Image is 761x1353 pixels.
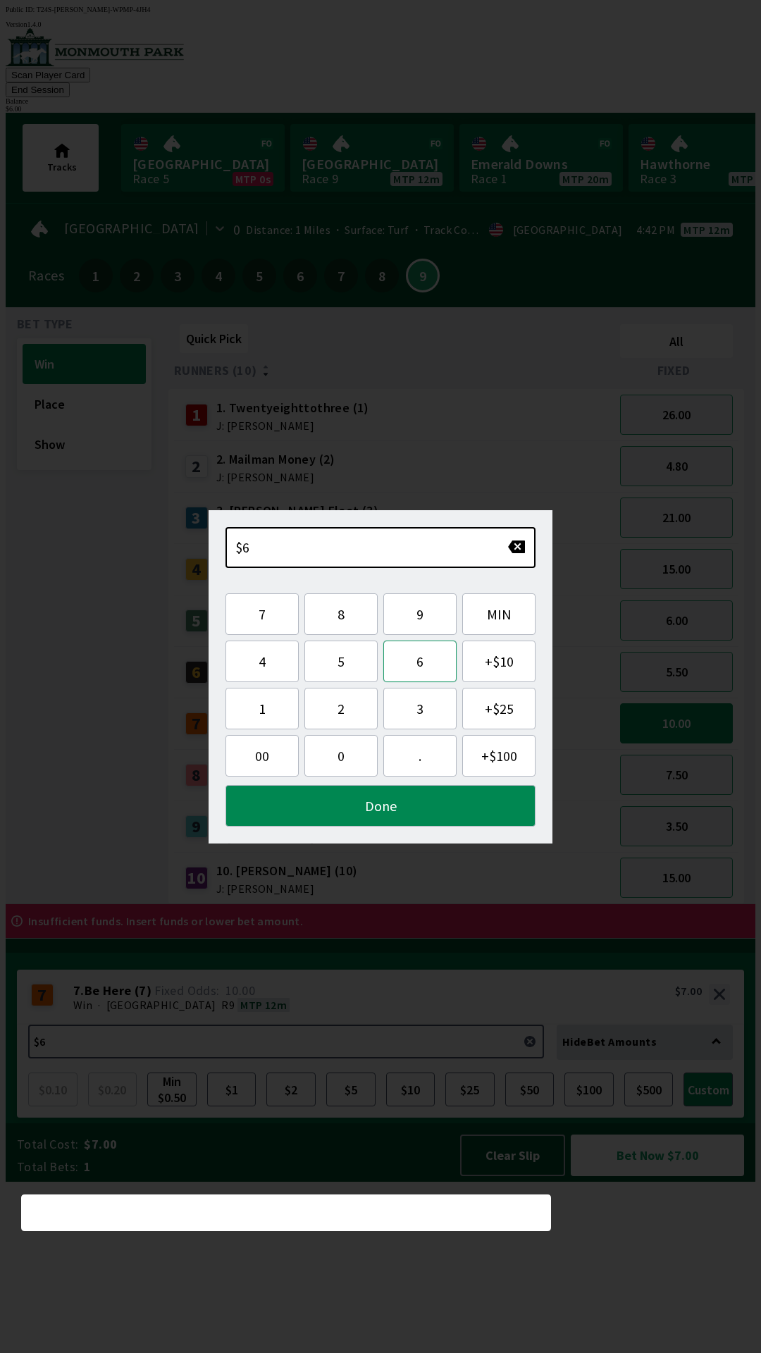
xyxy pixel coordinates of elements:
span: 0 [316,747,366,765]
button: 2 [304,688,378,729]
button: 5 [304,641,378,682]
button: 0 [304,735,378,777]
span: MIN [474,605,524,623]
button: Done [225,785,536,827]
button: +$100 [462,735,536,777]
button: 7 [225,593,299,635]
span: 3 [395,700,445,717]
span: . [395,747,445,765]
button: 4 [225,641,299,682]
button: 3 [383,688,457,729]
span: 8 [316,605,366,623]
span: 5 [316,653,366,670]
button: 6 [383,641,457,682]
span: + $10 [474,653,524,670]
span: $6 [235,538,250,556]
span: 2 [316,700,366,717]
span: Done [237,797,524,815]
button: 1 [225,688,299,729]
span: 1 [237,700,287,717]
button: 00 [225,735,299,777]
button: +$10 [462,641,536,682]
span: 9 [395,605,445,623]
button: 8 [304,593,378,635]
span: + $25 [474,700,524,717]
span: 00 [237,747,287,765]
span: + $100 [474,747,524,765]
button: . [383,735,457,777]
span: 4 [237,653,287,670]
span: 7 [237,605,287,623]
button: 9 [383,593,457,635]
button: MIN [462,593,536,635]
button: +$25 [462,688,536,729]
